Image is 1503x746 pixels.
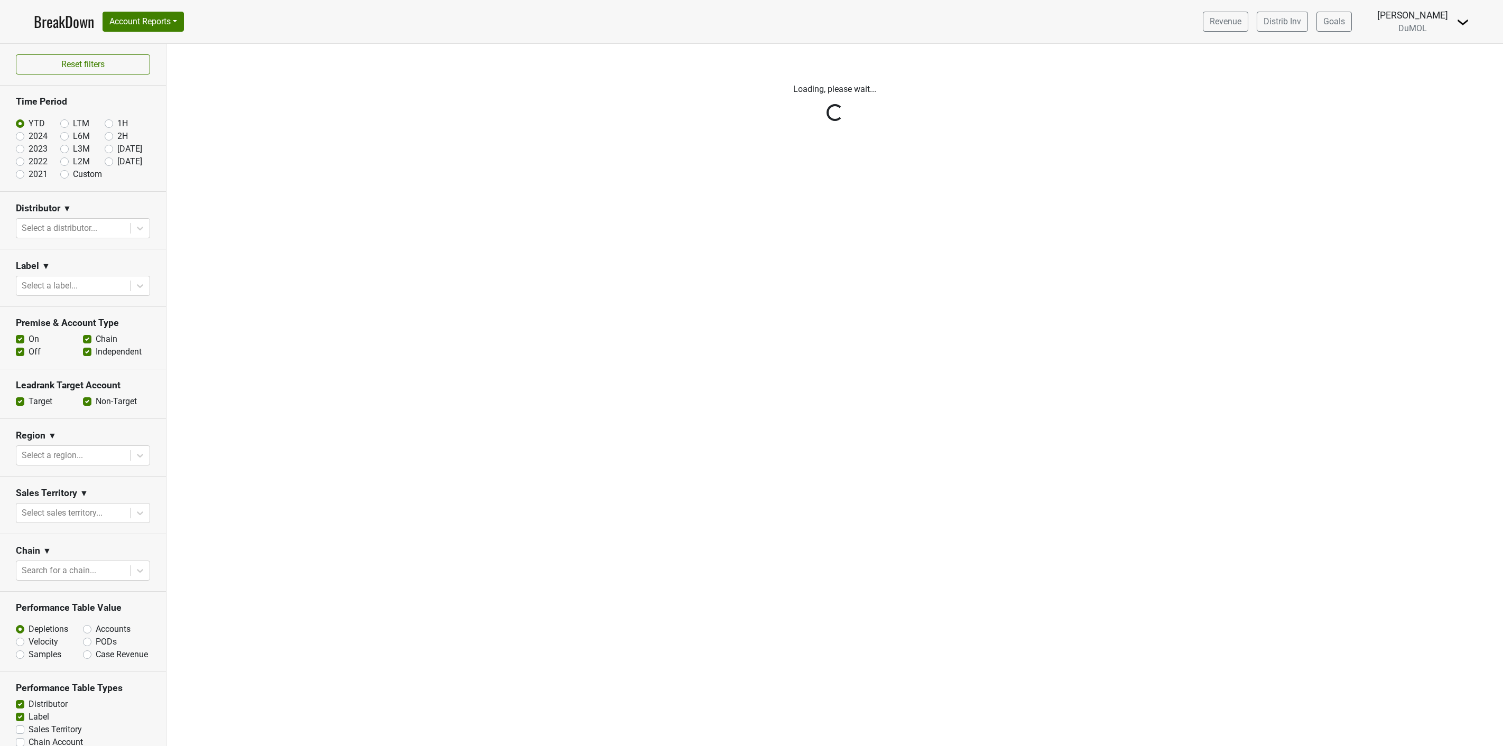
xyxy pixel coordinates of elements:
[1316,12,1352,32] a: Goals
[1203,12,1248,32] a: Revenue
[542,83,1128,96] p: Loading, please wait...
[103,12,184,32] button: Account Reports
[1456,16,1469,29] img: Dropdown Menu
[1257,12,1308,32] a: Distrib Inv
[1398,23,1427,33] span: DuMOL
[34,11,94,33] a: BreakDown
[1377,8,1448,22] div: [PERSON_NAME]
